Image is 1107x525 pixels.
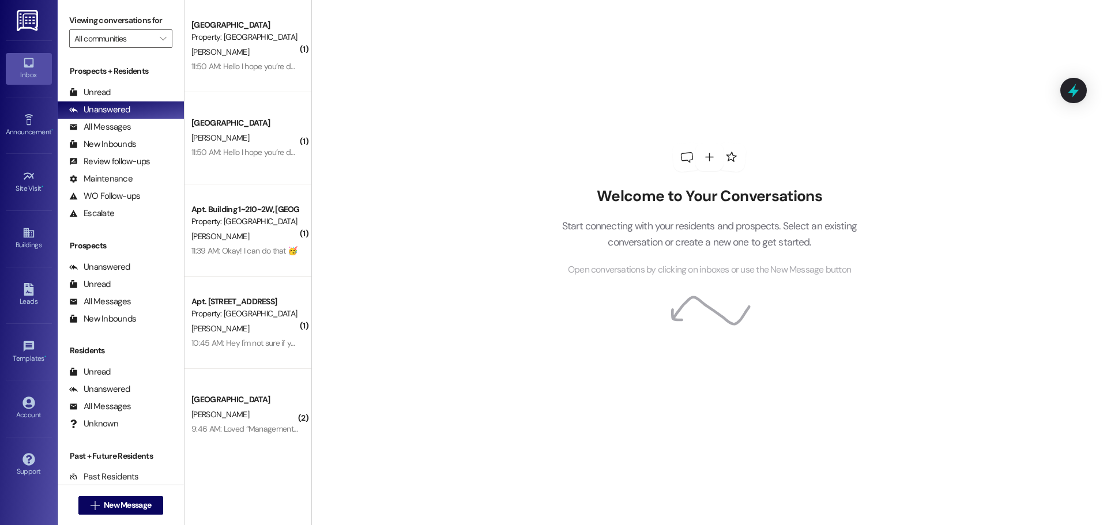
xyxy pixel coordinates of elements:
[58,65,184,77] div: Prospects + Residents
[69,86,111,99] div: Unread
[69,418,118,430] div: Unknown
[6,167,52,198] a: Site Visit •
[191,133,249,143] span: [PERSON_NAME]
[191,245,297,256] div: 11:39 AM: Okay! I can do that 🥳
[191,19,298,31] div: [GEOGRAPHIC_DATA]
[191,296,298,308] div: Apt. [STREET_ADDRESS]
[17,10,40,31] img: ResiDesk Logo
[191,216,298,228] div: Property: [GEOGRAPHIC_DATA]
[78,496,164,515] button: New Message
[6,393,52,424] a: Account
[6,450,52,481] a: Support
[69,471,139,483] div: Past Residents
[6,223,52,254] a: Buildings
[58,345,184,357] div: Residents
[69,261,130,273] div: Unanswered
[191,117,298,129] div: [GEOGRAPHIC_DATA]
[104,499,151,511] span: New Message
[191,308,298,320] div: Property: [GEOGRAPHIC_DATA]
[544,218,874,251] p: Start connecting with your residents and prospects. Select an existing conversation or create a n...
[69,366,111,378] div: Unread
[51,126,53,134] span: •
[568,263,851,277] span: Open conversations by clicking on inboxes or use the New Message button
[191,323,249,334] span: [PERSON_NAME]
[69,401,131,413] div: All Messages
[69,121,131,133] div: All Messages
[69,104,130,116] div: Unanswered
[69,173,133,185] div: Maintenance
[69,383,130,395] div: Unanswered
[69,156,150,168] div: Review follow-ups
[191,203,298,216] div: Apt. Building 1~210~2W, [GEOGRAPHIC_DATA]
[191,338,704,348] div: 10:45 AM: Hey I'm not sure if you need to know this but I am planning on moving in a day early fo...
[191,394,298,406] div: [GEOGRAPHIC_DATA]
[6,337,52,368] a: Templates •
[544,187,874,206] h2: Welcome to Your Conversations
[58,240,184,252] div: Prospects
[69,278,111,290] div: Unread
[44,353,46,361] span: •
[91,501,99,510] i: 
[6,53,52,84] a: Inbox
[69,207,114,220] div: Escalate
[42,183,43,191] span: •
[160,34,166,43] i: 
[191,409,249,420] span: [PERSON_NAME]
[191,31,298,43] div: Property: [GEOGRAPHIC_DATA]
[191,231,249,241] span: [PERSON_NAME]
[69,138,136,150] div: New Inbounds
[58,450,184,462] div: Past + Future Residents
[69,190,140,202] div: WO Follow-ups
[191,47,249,57] span: [PERSON_NAME]
[69,12,172,29] label: Viewing conversations for
[74,29,154,48] input: All communities
[6,280,52,311] a: Leads
[69,296,131,308] div: All Messages
[69,313,136,325] div: New Inbounds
